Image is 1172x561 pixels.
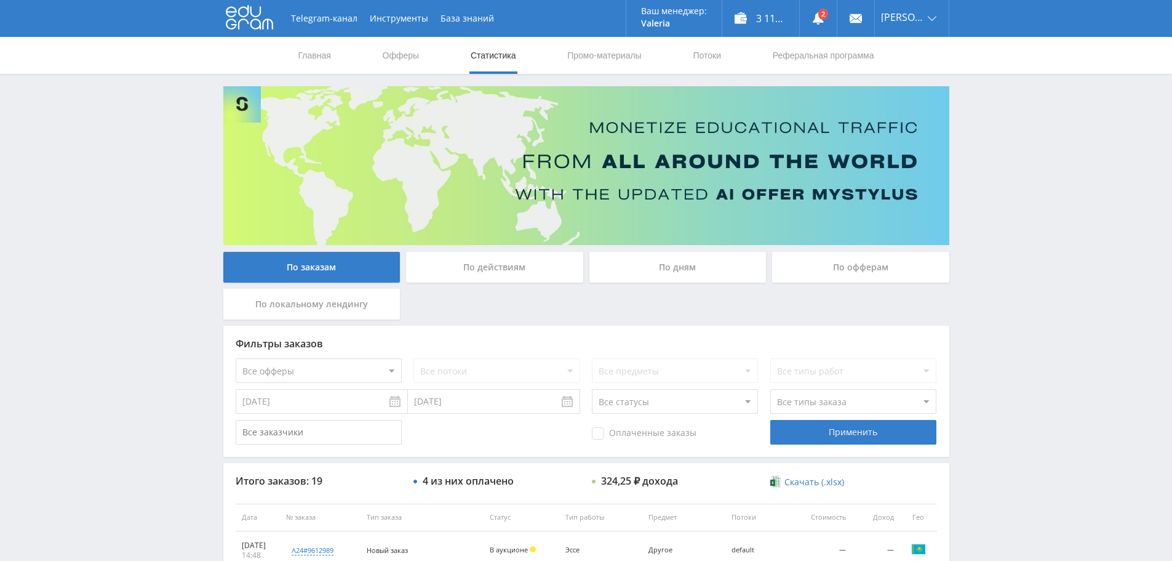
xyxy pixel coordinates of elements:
span: [PERSON_NAME] [881,12,924,22]
div: Фильтры заказов [236,338,937,349]
a: Статистика [469,37,517,74]
img: Banner [223,86,949,245]
div: По заказам [223,252,401,283]
input: Все заказчики [236,420,402,445]
a: Потоки [692,37,722,74]
div: Применить [770,420,936,445]
a: Офферы [381,37,421,74]
div: По локальному лендингу [223,289,401,320]
span: Оплаченные заказы [592,427,696,440]
div: По дням [589,252,767,283]
a: Реферальная программа [771,37,875,74]
a: Промо-материалы [566,37,642,74]
a: Главная [297,37,332,74]
p: Ваш менеджер: [641,6,707,16]
div: По действиям [406,252,583,283]
p: Valeria [641,18,707,28]
div: По офферам [772,252,949,283]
